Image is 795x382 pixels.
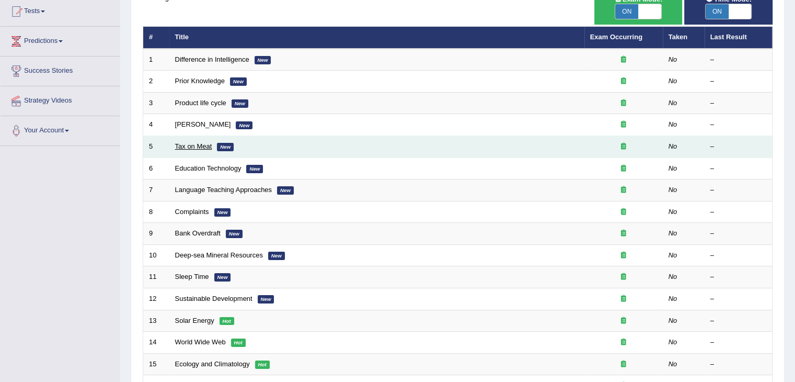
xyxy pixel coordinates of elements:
div: – [710,251,767,261]
em: New [236,121,252,130]
em: No [669,251,677,259]
em: New [258,295,274,304]
div: – [710,359,767,369]
td: 13 [143,310,169,332]
a: [PERSON_NAME] [175,120,231,128]
div: – [710,316,767,326]
em: Hot [220,317,234,325]
em: New [277,186,294,195]
a: Sleep Time [175,273,209,280]
a: Education Technology [175,164,241,172]
a: Your Account [1,116,120,142]
div: – [710,229,767,239]
div: Exam occurring question [590,164,657,174]
div: Exam occurring question [590,142,657,152]
div: Exam occurring question [590,229,657,239]
th: # [143,27,169,49]
em: Hot [231,339,246,347]
em: No [669,338,677,346]
td: 11 [143,266,169,288]
a: Sustainable Development [175,295,252,302]
div: – [710,76,767,86]
em: New [255,56,271,64]
em: No [669,142,677,150]
em: New [214,208,231,217]
a: Complaints [175,208,209,216]
td: 2 [143,71,169,93]
div: – [710,207,767,217]
th: Taken [663,27,705,49]
div: Exam occurring question [590,359,657,369]
td: 10 [143,244,169,266]
div: Exam occurring question [590,251,657,261]
div: Exam occurring question [590,76,657,86]
div: Exam occurring question [590,294,657,304]
div: – [710,120,767,130]
th: Last Result [705,27,773,49]
td: 7 [143,179,169,201]
td: 12 [143,288,169,310]
div: – [710,185,767,195]
th: Title [169,27,584,49]
div: Exam occurring question [590,185,657,195]
a: Deep-sea Mineral Resources [175,251,263,259]
em: No [669,99,677,107]
em: New [268,252,285,260]
a: Solar Energy [175,317,214,324]
em: New [230,77,247,86]
em: No [669,360,677,368]
td: 15 [143,353,169,375]
em: No [669,273,677,280]
a: Exam Occurring [590,33,642,41]
a: Difference in Intelligence [175,55,249,63]
em: No [669,186,677,194]
td: 8 [143,201,169,223]
em: New [217,143,234,151]
em: No [669,317,677,324]
em: New [232,99,248,108]
a: Ecology and Climatology [175,360,250,368]
a: Tax on Meat [175,142,212,150]
td: 3 [143,92,169,114]
em: New [226,230,243,238]
div: – [710,272,767,282]
em: No [669,164,677,172]
div: Exam occurring question [590,120,657,130]
div: – [710,55,767,65]
a: World Wide Web [175,338,226,346]
div: – [710,338,767,347]
td: 5 [143,136,169,158]
a: Strategy Videos [1,86,120,113]
a: Bank Overdraft [175,229,221,237]
div: – [710,294,767,304]
em: New [214,273,231,282]
div: – [710,98,767,108]
a: Success Stories [1,57,120,83]
td: 4 [143,114,169,136]
em: Hot [255,361,270,369]
td: 6 [143,158,169,179]
div: Exam occurring question [590,338,657,347]
a: Language Teaching Approaches [175,186,272,194]
div: – [710,142,767,152]
em: New [246,165,263,173]
td: 14 [143,332,169,354]
div: Exam occurring question [590,316,657,326]
div: Exam occurring question [590,207,657,217]
em: No [669,229,677,237]
em: No [669,55,677,63]
td: 9 [143,223,169,245]
em: No [669,295,677,302]
a: Predictions [1,27,120,53]
a: Product life cycle [175,99,226,107]
div: – [710,164,767,174]
a: Prior Knowledge [175,77,225,85]
div: Exam occurring question [590,55,657,65]
span: ON [615,4,638,19]
span: ON [706,4,729,19]
em: No [669,208,677,216]
em: No [669,77,677,85]
div: Exam occurring question [590,98,657,108]
em: No [669,120,677,128]
td: 1 [143,49,169,71]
